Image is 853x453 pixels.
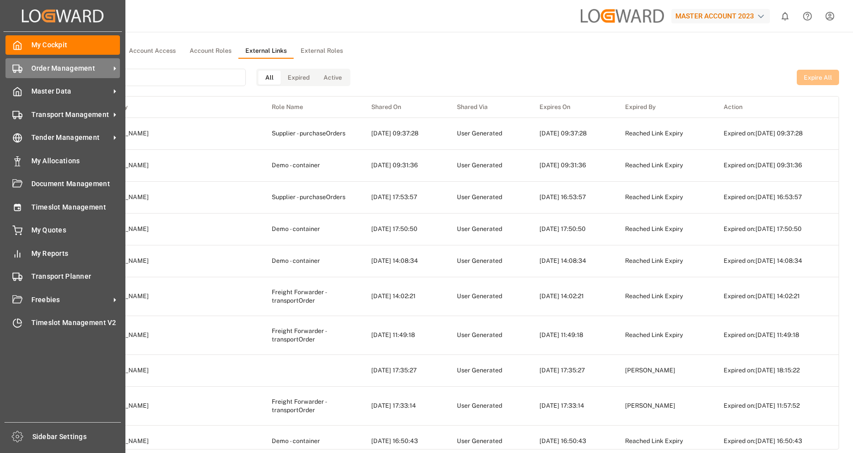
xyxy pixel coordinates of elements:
[361,181,447,213] td: [DATE] 17:53:57
[615,316,713,354] td: Reached Link Expiry
[261,277,361,316] td: Freight Forwarder - transportOrder
[615,277,713,316] td: Reached Link Expiry
[5,174,120,194] a: Document Management
[5,197,120,217] a: Timeslot Management
[261,117,361,149] td: Supplier - purchaseOrders
[361,277,447,316] td: [DATE] 14:02:21
[238,44,294,59] button: External Links
[183,44,238,59] button: Account Roles
[724,129,828,138] div: Expired on: [DATE] 09:37:28
[31,225,120,235] span: My Quotes
[88,181,261,213] td: [PERSON_NAME]
[724,225,828,233] div: Expired on: [DATE] 17:50:50
[724,161,828,170] div: Expired on: [DATE] 09:31:36
[615,386,713,425] td: [PERSON_NAME]
[31,202,120,213] span: Timeslot Management
[88,97,261,117] th: Shared By
[615,117,713,149] td: Reached Link Expiry
[529,316,615,354] td: [DATE] 11:49:18
[5,35,120,55] a: My Cockpit
[529,386,615,425] td: [DATE] 17:33:14
[258,71,281,85] button: All
[31,248,120,259] span: My Reports
[529,277,615,316] td: [DATE] 14:02:21
[47,69,246,86] input: Search for Role Name
[261,149,361,181] td: Demo - container
[615,181,713,213] td: Reached Link Expiry
[317,71,349,85] button: Active
[529,245,615,277] td: [DATE] 14:08:34
[446,386,529,425] td: User Generated
[32,432,121,442] span: Sidebar Settings
[529,117,615,149] td: [DATE] 09:37:28
[5,267,120,286] a: Transport Planner
[446,354,529,386] td: User Generated
[361,149,447,181] td: [DATE] 09:31:36
[671,9,770,23] div: MASTER ACCOUNT 2023
[261,213,361,245] td: Demo - container
[713,97,839,117] th: Action
[446,97,529,117] th: Shared Via
[294,44,350,59] button: External Roles
[31,295,110,305] span: Freebies
[31,63,110,74] span: Order Management
[361,354,447,386] td: [DATE] 17:35:27
[615,149,713,181] td: Reached Link Expiry
[671,6,774,25] button: MASTER ACCOUNT 2023
[615,354,713,386] td: [PERSON_NAME]
[31,156,120,166] span: My Allocations
[361,213,447,245] td: [DATE] 17:50:50
[5,151,120,170] a: My Allocations
[774,5,796,27] button: show 0 new notifications
[796,5,819,27] button: Help Center
[31,40,120,50] span: My Cockpit
[724,256,828,265] div: Expired on: [DATE] 14:08:34
[88,386,261,425] td: [PERSON_NAME]
[31,132,110,143] span: Tender Management
[31,318,120,328] span: Timeslot Management V2
[88,245,261,277] td: [PERSON_NAME]
[529,97,615,117] th: Expires On
[31,271,120,282] span: Transport Planner
[261,97,361,117] th: Role Name
[261,386,361,425] td: Freight Forwarder - transportOrder
[5,243,120,263] a: My Reports
[281,71,317,85] button: Expired
[615,213,713,245] td: Reached Link Expiry
[88,277,261,316] td: [PERSON_NAME]
[88,213,261,245] td: [PERSON_NAME]
[88,354,261,386] td: [PERSON_NAME]
[724,401,828,410] div: Expired on: [DATE] 11:57:52
[446,117,529,149] td: User Generated
[615,245,713,277] td: Reached Link Expiry
[529,149,615,181] td: [DATE] 09:31:36
[724,193,828,202] div: Expired on: [DATE] 16:53:57
[446,213,529,245] td: User Generated
[581,9,664,22] img: Logward_GreyLogo.png_1707455360.png
[122,44,183,59] button: Account Access
[361,245,447,277] td: [DATE] 14:08:34
[446,181,529,213] td: User Generated
[31,110,110,120] span: Transport Management
[724,292,828,301] div: Expired on: [DATE] 14:02:21
[361,117,447,149] td: [DATE] 09:37:28
[724,331,828,340] div: Expired on: [DATE] 11:49:18
[446,149,529,181] td: User Generated
[5,221,120,240] a: My Quotes
[88,149,261,181] td: [PERSON_NAME]
[529,181,615,213] td: [DATE] 16:53:57
[31,179,120,189] span: Document Management
[361,386,447,425] td: [DATE] 17:33:14
[446,277,529,316] td: User Generated
[724,437,828,446] div: Expired on: [DATE] 16:50:43
[529,213,615,245] td: [DATE] 17:50:50
[261,316,361,354] td: Freight Forwarder - transportOrder
[529,354,615,386] td: [DATE] 17:35:27
[446,316,529,354] td: User Generated
[724,366,828,375] div: Expired on: [DATE] 18:15:22
[88,316,261,354] td: [PERSON_NAME]
[446,245,529,277] td: User Generated
[88,117,261,149] td: [PERSON_NAME]
[261,181,361,213] td: Supplier - purchaseOrders
[5,313,120,333] a: Timeslot Management V2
